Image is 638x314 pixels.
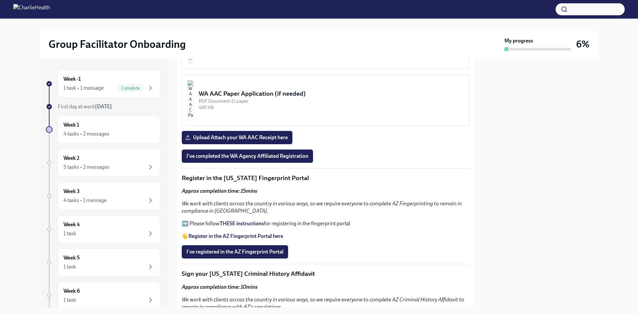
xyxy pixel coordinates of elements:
[188,233,283,239] a: Register in the AZ Fingerprint Portal here
[46,116,160,144] a: Week 14 tasks • 2 messages
[199,104,464,111] div: 480 KB
[46,103,160,110] a: First day at work[DATE]
[46,70,160,98] a: Week -11 task • 1 messageComplete
[186,153,308,159] span: I've completed the WA Agency Affiliated Registration
[46,149,160,177] a: Week 25 tasks • 2 messages
[182,269,470,278] p: Sign your [US_STATE] Criminal History Affidavit
[63,254,80,262] h6: Week 5
[576,38,589,50] h3: 6%
[182,245,288,259] button: I've registered in the AZ Fingerprint Portal
[63,287,80,295] h6: Week 6
[182,150,313,163] button: I've completed the WA Agency Affiliated Registration
[63,188,80,195] h6: Week 3
[186,134,288,141] span: Upload Attach your WA AAC Receipt here
[182,233,470,240] p: 🖐️
[182,296,464,310] em: We work with clients across the country in various ways, so we require everyone to complete AZ Cr...
[186,249,283,255] span: I've registered in the AZ Fingerprint Portal
[46,215,160,243] a: Week 41 task
[199,98,464,104] div: PDF Document • 11 pages
[182,174,470,182] p: Register in the [US_STATE] Fingerprint Portal
[63,221,80,228] h6: Week 4
[46,282,160,310] a: Week 61 task
[117,86,144,91] span: Complete
[63,155,79,162] h6: Week 2
[63,84,104,92] div: 1 task • 1 message
[49,38,186,51] h2: Group Facilitator Onboarding
[63,197,107,204] div: 4 tasks • 1 message
[63,230,76,237] div: 1 task
[58,103,112,110] span: First day at work
[63,163,109,171] div: 5 tasks • 2 messages
[95,103,112,110] strong: [DATE]
[199,89,464,98] div: WA AAC Paper Application (if needed)
[182,220,470,227] p: ➡️ Please follow for registering in the fingerprint portal
[187,80,193,120] img: WA AAC Paper Application (if needed)
[46,182,160,210] a: Week 34 tasks • 1 message
[63,263,76,270] div: 1 task
[182,131,292,144] label: Upload Attach your WA AAC Receipt here
[220,220,264,227] a: THESE instructions
[182,188,257,194] strong: Approx completion time: 15mins
[13,4,50,15] img: CharlieHealth
[63,130,109,138] div: 4 tasks • 2 messages
[182,200,462,214] em: We work with clients across the country in various ways, so we require everyone to complete AZ Fi...
[63,121,79,129] h6: Week 1
[46,249,160,276] a: Week 51 task
[63,296,76,304] div: 1 task
[182,74,470,126] button: WA AAC Paper Application (if needed)PDF Document•11 pages480 KB
[63,75,81,83] h6: Week -1
[504,37,533,45] strong: My progress
[182,284,258,290] strong: Approx completion time: 10mins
